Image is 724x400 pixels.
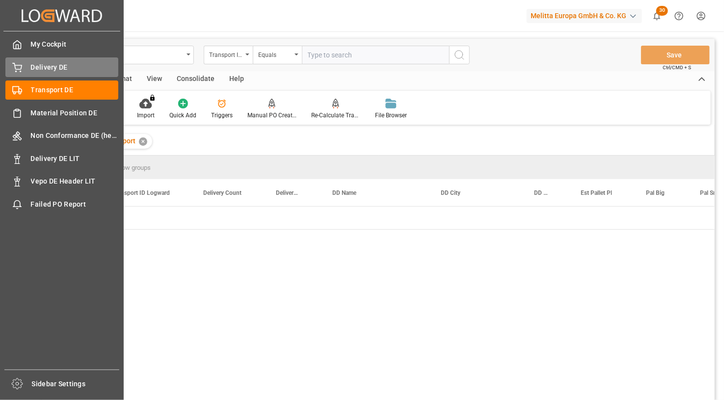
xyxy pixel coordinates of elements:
button: open menu [253,46,302,64]
span: Pal Small [700,189,724,196]
div: Melitta Europa GmbH & Co. KG [527,9,642,23]
span: My Cockpit [31,39,119,50]
span: Delivery Count [203,189,241,196]
span: Delivery DE [31,62,119,73]
button: Help Center [668,5,690,27]
div: Quick Add [169,111,196,120]
span: Non Conformance DE (header) [31,131,119,141]
span: Transport DE [31,85,119,95]
a: Delivery DE LIT [5,149,118,168]
span: Ctrl/CMD + S [663,64,691,71]
a: Non Conformance DE (header) [5,126,118,145]
div: Help [222,71,251,88]
span: Material Position DE [31,108,119,118]
div: File Browser [375,111,407,120]
a: Vepo DE Header LIT [5,172,118,191]
button: show 30 new notifications [646,5,668,27]
a: Material Position DE [5,103,118,122]
button: Melitta Europa GmbH & Co. KG [527,6,646,25]
span: Sidebar Settings [32,379,120,389]
div: Manual PO Creation [247,111,296,120]
span: 30 [656,6,668,16]
div: ✕ [139,137,147,146]
span: Pal Big [646,189,665,196]
span: DD City [441,189,460,196]
a: Failed PO Report [5,194,118,213]
span: Failed PO Report [31,199,119,210]
span: Vepo DE Header LIT [31,176,119,187]
span: Delivery List [276,189,300,196]
a: Delivery DE [5,57,118,77]
div: Equals [258,48,292,59]
span: DD Country [534,189,548,196]
span: Est Pallet Pl [581,189,612,196]
span: Delivery DE LIT [31,154,119,164]
span: Transport ID Logward [112,189,170,196]
a: Transport DE [5,80,118,100]
div: Re-Calculate Transport Costs [311,111,360,120]
div: View [139,71,169,88]
div: Transport ID Logward [209,48,242,59]
a: My Cockpit [5,35,118,54]
button: Save [641,46,710,64]
div: Triggers [211,111,233,120]
span: DD Name [332,189,356,196]
button: open menu [204,46,253,64]
button: search button [449,46,470,64]
div: Consolidate [169,71,222,88]
input: Type to search [302,46,449,64]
